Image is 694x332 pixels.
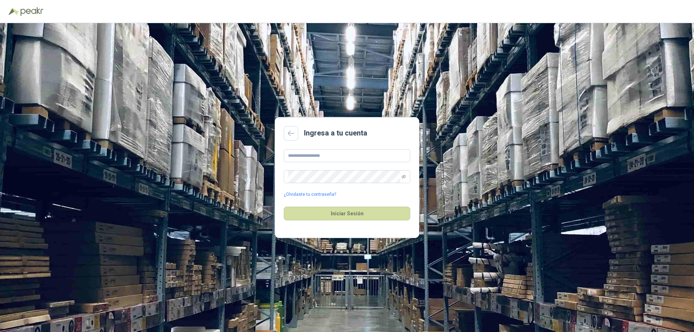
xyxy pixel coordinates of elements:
img: Logo [9,8,19,15]
span: eye-invisible [402,174,406,179]
h2: Ingresa a tu cuenta [304,128,367,139]
button: Iniciar Sesión [284,207,410,220]
img: Peakr [20,7,43,16]
a: ¿Olvidaste tu contraseña? [284,191,336,198]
